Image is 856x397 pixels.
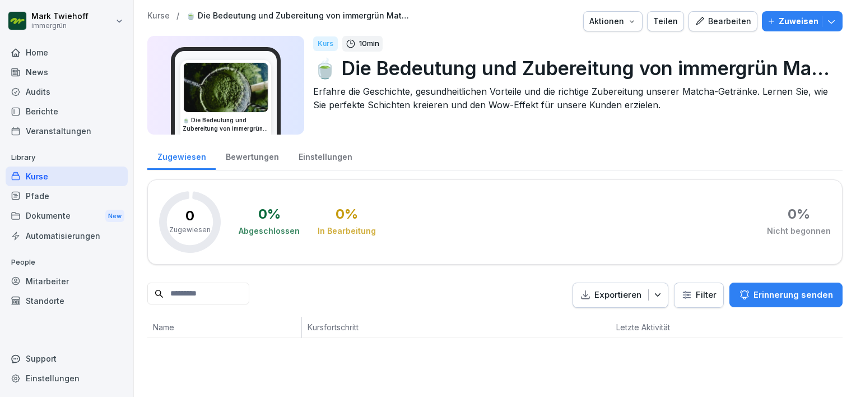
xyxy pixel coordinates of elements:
p: Erfahre die Geschichte, gesundheitlichen Vorteile und die richtige Zubereitung unserer Matcha-Get... [313,85,834,112]
p: Kursfortschritt [308,321,490,333]
button: Zuweisen [762,11,843,31]
a: Berichte [6,101,128,121]
p: / [176,11,179,21]
button: Erinnerung senden [729,283,843,307]
a: Einstellungen [6,368,128,388]
h3: 🍵 Die Bedeutung und Zubereitung von immergrün Matchas [183,116,269,133]
p: Mark Twiehoff [31,12,89,21]
div: Bearbeiten [695,15,751,27]
button: Aktionen [583,11,643,31]
div: 0 % [336,207,358,221]
a: Einstellungen [289,141,362,170]
p: immergrün [31,22,89,30]
a: DokumenteNew [6,206,128,227]
p: Erinnerung senden [753,289,833,301]
a: Kurse [147,11,170,21]
p: 🍵 Die Bedeutung und Zubereitung von immergrün Matchas [313,54,834,82]
a: News [6,62,128,82]
a: Audits [6,82,128,101]
a: Pfade [6,186,128,206]
p: Zuweisen [779,15,818,27]
button: Teilen [647,11,684,31]
a: Veranstaltungen [6,121,128,141]
p: People [6,253,128,271]
div: Abgeschlossen [239,225,300,237]
a: Bewertungen [216,141,289,170]
p: Library [6,149,128,167]
div: 0 % [788,207,810,221]
p: Name [153,321,296,333]
div: New [105,210,124,223]
p: Letzte Aktivität [616,321,701,333]
div: Teilen [653,15,678,27]
a: Automatisierungen [6,226,128,246]
button: Bearbeiten [688,11,757,31]
a: Standorte [6,291,128,311]
div: Support [6,349,128,368]
div: Filter [681,289,717,301]
a: Kurse [6,167,128,186]
div: Kurs [313,36,338,51]
a: Zugewiesen [147,141,216,170]
button: Exportieren [573,283,668,308]
img: v3mzz9dj9q5emoctvkhujgmn.png [183,63,268,112]
button: Filter [674,283,723,307]
a: Home [6,43,128,62]
p: Zugewiesen [169,225,211,235]
div: 0 % [258,207,281,221]
a: Mitarbeiter [6,271,128,291]
div: Nicht begonnen [767,225,831,237]
div: In Bearbeitung [318,225,376,237]
div: Dokumente [6,206,128,227]
a: 🍵 Die Bedeutung und Zubereitung von immergrün Matchas [186,11,410,21]
div: Aktionen [589,15,636,27]
p: 0 [185,209,194,223]
p: 10 min [359,38,379,49]
p: Exportieren [594,289,641,302]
